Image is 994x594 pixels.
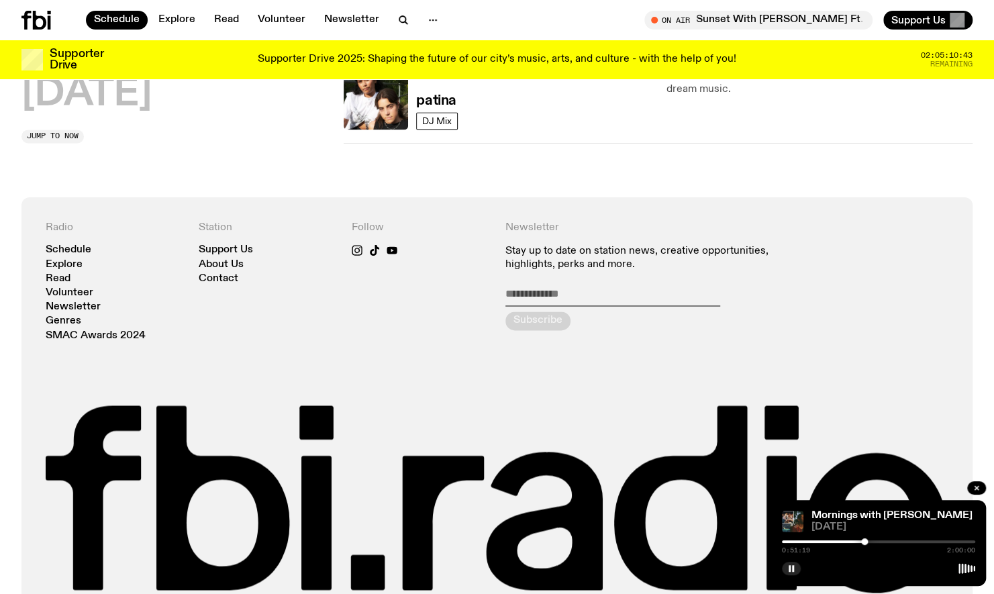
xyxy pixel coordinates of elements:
span: Support Us [891,14,946,26]
a: SMAC Awards 2024 [46,331,146,341]
a: Newsletter [316,11,387,30]
a: Volunteer [250,11,313,30]
button: Subscribe [505,311,570,330]
span: [DATE] [811,522,975,532]
button: [DATE] [21,76,152,113]
span: 0:51:19 [782,547,810,554]
span: DJ Mix [422,116,452,126]
p: Stay up to date on station news, creative opportunities, highlights, perks and more. [505,245,795,270]
p: Supporter Drive 2025: Shaping the future of our city’s music, arts, and culture - with the help o... [258,54,736,66]
span: 2:00:00 [947,547,975,554]
h4: Newsletter [505,221,795,234]
a: Mornings with [PERSON_NAME] [811,510,973,521]
a: Schedule [46,245,91,255]
a: Read [206,11,247,30]
a: Contact [199,274,238,284]
h4: Follow [352,221,489,234]
h4: Radio [46,221,183,234]
a: Explore [150,11,203,30]
a: patina [416,91,456,108]
a: Read [46,274,70,284]
button: Support Us [883,11,973,30]
a: Support Us [199,245,253,255]
h4: Station [199,221,336,234]
span: 02:05:10:43 [921,52,973,59]
a: Schedule [86,11,148,30]
a: About Us [199,260,244,270]
a: Genres [46,316,81,326]
p: Hazy dub offshoots, soothing and challenging rhythms, uncanny dream music. [666,65,973,97]
h3: patina [416,94,456,108]
a: Newsletter [46,302,101,312]
a: DJ Mix [416,112,458,130]
h3: Supporter Drive [50,48,103,71]
button: Jump to now [21,130,84,143]
span: Remaining [930,60,973,68]
button: On AirSunset With [PERSON_NAME] Ft. finedining & Niki [644,11,873,30]
a: Volunteer [46,288,93,298]
span: Jump to now [27,132,79,140]
a: Explore [46,260,83,270]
